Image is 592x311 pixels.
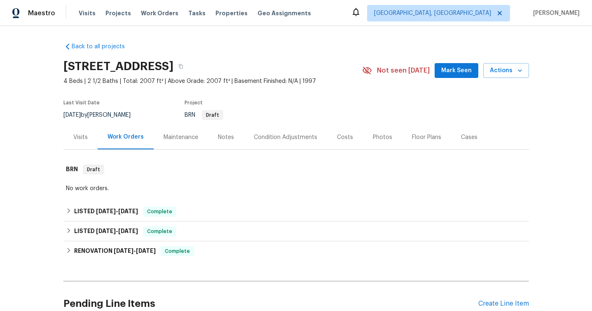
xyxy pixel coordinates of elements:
div: No work orders. [66,184,526,193]
button: Actions [483,63,529,78]
span: [DATE] [96,208,116,214]
span: [DATE] [118,228,138,234]
h6: LISTED [74,207,138,217]
div: Costs [337,133,353,141]
span: Draft [203,113,222,118]
span: Tasks [188,10,206,16]
span: 4 Beds | 2 1/2 Baths | Total: 2007 ft² | Above Grade: 2007 ft² | Basement Finished: N/A | 1997 [63,77,362,85]
span: - [96,208,138,214]
h6: RENOVATION [74,246,156,256]
span: Geo Assignments [257,9,311,17]
span: - [114,248,156,254]
span: Projects [105,9,131,17]
span: Complete [144,207,175,216]
span: [DATE] [136,248,156,254]
span: Mark Seen [441,66,472,76]
a: Back to all projects [63,42,143,51]
div: BRN Draft [63,156,529,183]
span: Actions [490,66,522,76]
div: Notes [218,133,234,141]
div: Work Orders [108,133,144,141]
div: LISTED [DATE]-[DATE]Complete [63,202,529,221]
span: BRN [185,112,223,118]
h6: LISTED [74,226,138,236]
div: Create Line Item [478,300,529,308]
span: Not seen [DATE] [377,66,430,75]
span: [DATE] [96,228,116,234]
div: Photos [373,133,392,141]
span: Work Orders [141,9,178,17]
div: LISTED [DATE]-[DATE]Complete [63,221,529,241]
span: - [96,228,138,234]
button: Mark Seen [435,63,478,78]
span: [PERSON_NAME] [530,9,580,17]
h6: BRN [66,165,78,174]
span: [GEOGRAPHIC_DATA], [GEOGRAPHIC_DATA] [374,9,491,17]
span: Complete [144,227,175,236]
div: Condition Adjustments [254,133,317,141]
span: Project [185,100,203,105]
span: Draft [84,165,103,174]
span: [DATE] [114,248,133,254]
div: Visits [73,133,88,141]
span: Visits [79,9,96,17]
span: Maestro [28,9,55,17]
div: Cases [461,133,477,141]
div: by [PERSON_NAME] [63,110,140,120]
span: Properties [215,9,248,17]
span: Last Visit Date [63,100,100,105]
div: Maintenance [164,133,198,141]
span: [DATE] [118,208,138,214]
span: [DATE] [63,112,81,118]
span: Complete [161,247,193,255]
div: RENOVATION [DATE]-[DATE]Complete [63,241,529,261]
div: Floor Plans [412,133,441,141]
h2: [STREET_ADDRESS] [63,62,173,71]
button: Copy Address [173,59,188,74]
